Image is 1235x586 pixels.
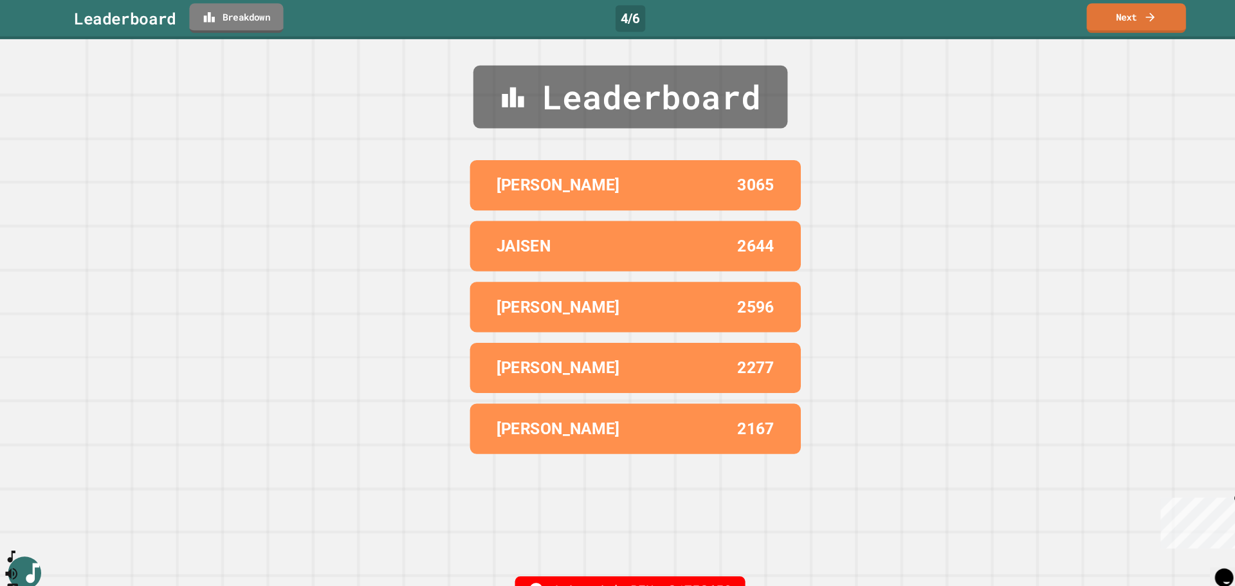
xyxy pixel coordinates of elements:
[5,5,89,82] div: Chat with us now!Close
[1128,479,1222,533] iframe: chat widget
[1061,3,1158,32] a: Next
[465,64,771,125] div: Leaderboard
[488,169,607,192] p: [PERSON_NAME]
[8,549,24,565] button: Mute music
[603,5,632,31] div: 4 / 6
[722,405,758,428] p: 2167
[722,228,758,251] p: 2644
[722,346,758,369] p: 2277
[488,405,607,428] p: [PERSON_NAME]
[488,287,607,310] p: [PERSON_NAME]
[655,563,717,583] span: 31753659
[189,3,280,32] a: Breakdown
[488,228,540,251] p: JAISEN
[1181,535,1222,573] iframe: chat widget
[77,6,176,30] div: Leaderboard
[488,346,607,369] p: [PERSON_NAME]
[506,560,729,586] div: Join with PIN:
[722,169,758,192] p: 3065
[722,287,758,310] p: 2596
[8,533,24,549] button: SpeedDial basic example
[8,565,24,581] button: Change Music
